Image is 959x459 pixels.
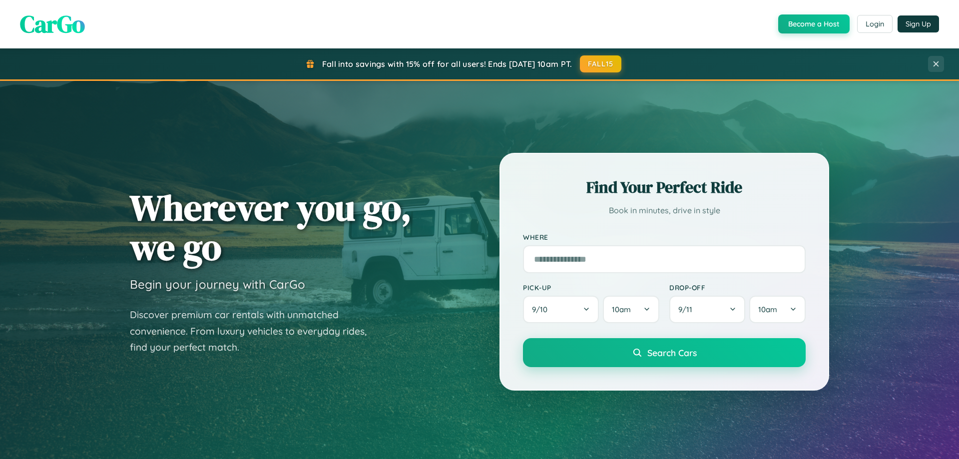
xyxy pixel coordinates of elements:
[678,305,697,314] span: 9 / 11
[322,59,572,69] span: Fall into savings with 15% off for all users! Ends [DATE] 10am PT.
[20,7,85,40] span: CarGo
[532,305,552,314] span: 9 / 10
[612,305,631,314] span: 10am
[130,307,380,356] p: Discover premium car rentals with unmatched convenience. From luxury vehicles to everyday rides, ...
[758,305,777,314] span: 10am
[647,347,697,358] span: Search Cars
[523,176,806,198] h2: Find Your Perfect Ride
[857,15,893,33] button: Login
[523,283,659,292] label: Pick-up
[523,296,599,323] button: 9/10
[898,15,939,32] button: Sign Up
[580,55,622,72] button: FALL15
[669,296,745,323] button: 9/11
[130,188,412,267] h1: Wherever you go, we go
[778,14,850,33] button: Become a Host
[603,296,659,323] button: 10am
[669,283,806,292] label: Drop-off
[523,203,806,218] p: Book in minutes, drive in style
[523,338,806,367] button: Search Cars
[749,296,806,323] button: 10am
[130,277,305,292] h3: Begin your journey with CarGo
[523,233,806,241] label: Where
